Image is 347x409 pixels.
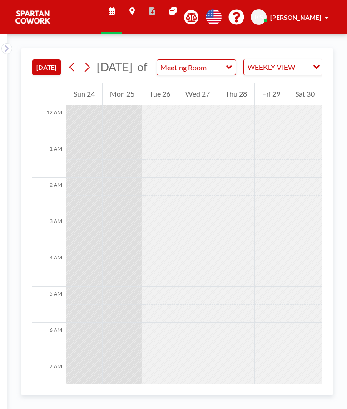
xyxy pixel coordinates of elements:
span: [PERSON_NAME] [270,14,321,21]
div: Sat 30 [288,83,322,105]
div: 5 AM [32,287,66,323]
span: of [137,60,147,74]
div: Thu 28 [218,83,254,105]
span: KS [255,13,263,21]
div: Mon 25 [103,83,142,105]
div: Wed 27 [178,83,217,105]
div: 1 AM [32,141,66,178]
span: WEEKLY VIEW [246,61,297,73]
div: 3 AM [32,214,66,250]
div: 12 AM [32,105,66,141]
div: Search for option [244,59,322,75]
div: Tue 26 [142,83,178,105]
img: organization-logo [15,8,51,26]
span: [DATE] [97,60,133,73]
div: Fri 29 [255,83,288,105]
input: Meeting Room [157,60,227,75]
div: Sun 24 [66,83,102,105]
div: 4 AM [32,250,66,287]
div: 6 AM [32,323,66,359]
button: [DATE] [32,59,61,75]
div: 2 AM [32,178,66,214]
input: Search for option [298,61,307,73]
div: 7 AM [32,359,66,395]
